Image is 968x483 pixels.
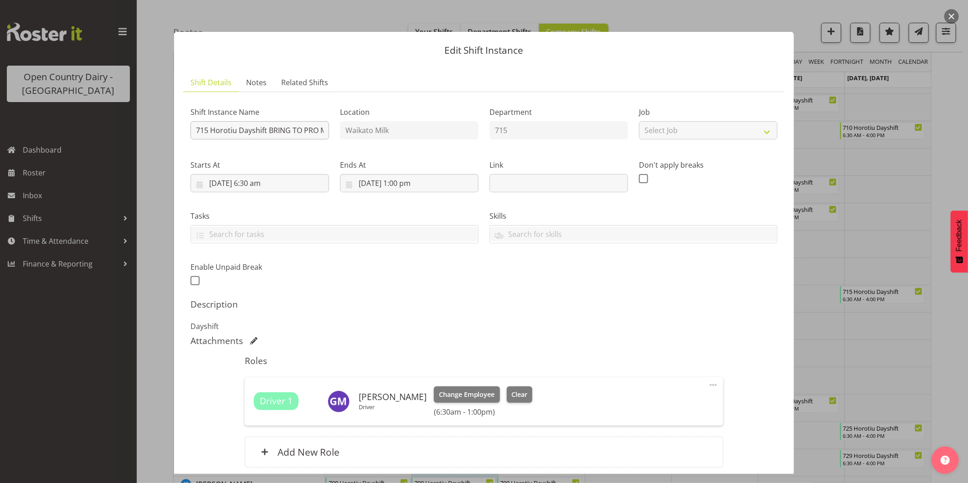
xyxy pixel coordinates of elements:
[489,211,777,221] label: Skills
[941,456,950,465] img: help-xxl-2.png
[490,227,777,241] input: Search for skills
[260,395,293,408] span: Driver 1
[489,107,628,118] label: Department
[511,390,527,400] span: Clear
[340,174,479,192] input: Click to select...
[191,262,329,272] label: Enable Unpaid Break
[191,159,329,170] label: Starts At
[340,159,479,170] label: Ends At
[191,335,243,346] h5: Attachments
[246,77,267,88] span: Notes
[955,220,963,252] span: Feedback
[639,159,777,170] label: Don't apply breaks
[951,211,968,272] button: Feedback - Show survey
[359,403,427,411] p: Driver
[281,77,328,88] span: Related Shifts
[434,386,500,403] button: Change Employee
[434,407,532,416] h6: (6:30am - 1:00pm)
[191,299,777,310] h5: Description
[191,121,329,139] input: Shift Instance Name
[278,446,340,458] h6: Add New Role
[191,174,329,192] input: Click to select...
[245,355,723,366] h5: Roles
[191,227,478,241] input: Search for tasks
[507,386,533,403] button: Clear
[489,159,628,170] label: Link
[340,107,479,118] label: Location
[191,321,777,332] p: Dayshift
[191,107,329,118] label: Shift Instance Name
[183,46,785,55] p: Edit Shift Instance
[191,211,479,221] label: Tasks
[191,77,232,88] span: Shift Details
[639,107,777,118] label: Job
[359,392,427,402] h6: [PERSON_NAME]
[439,390,495,400] span: Change Employee
[328,391,350,412] img: glenn-mcpherson10151.jpg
